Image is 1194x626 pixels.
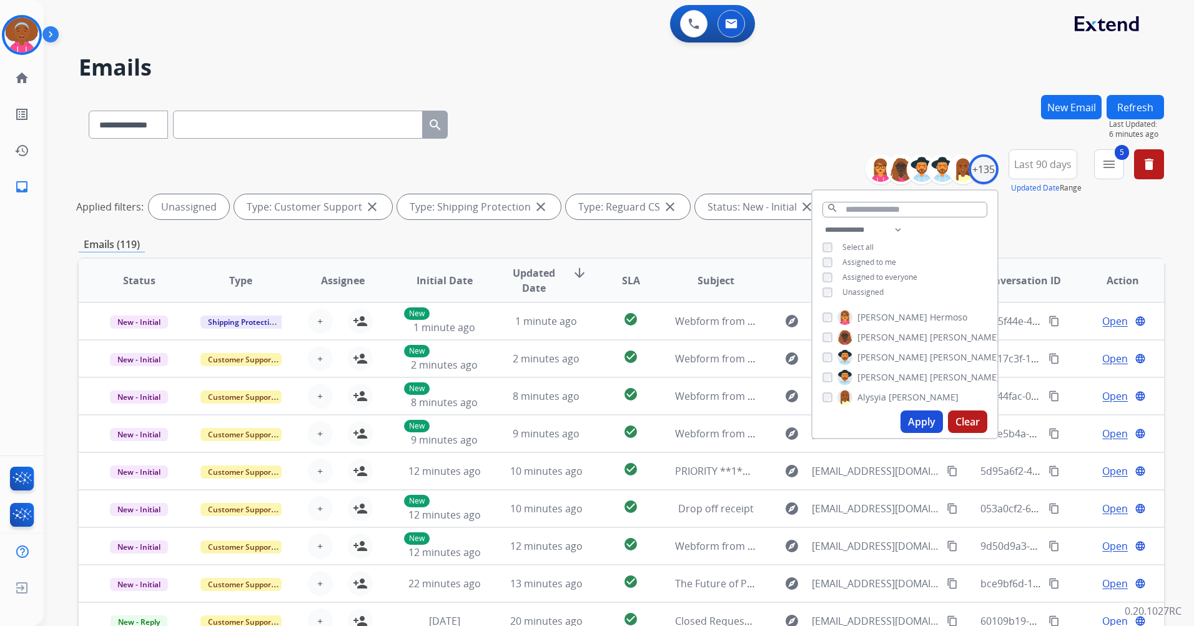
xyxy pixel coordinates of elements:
[695,194,827,219] div: Status: New - Initial
[623,349,638,364] mat-icon: check_circle
[200,540,282,554] span: Customer Support
[353,351,368,366] mat-icon: person_add
[404,420,430,432] p: New
[110,353,168,366] span: New - Initial
[623,312,638,327] mat-icon: check_circle
[1102,576,1128,591] span: Open
[572,266,587,281] mat-icon: arrow_downward
[1048,578,1060,589] mat-icon: content_copy
[110,503,168,516] span: New - Initial
[980,539,1167,553] span: 9d50d9a3-ebe4-41de-8487-cf6ef0fc70b7
[408,508,481,522] span: 12 minutes ago
[229,273,252,288] span: Type
[1009,149,1077,179] button: Last 90 days
[110,540,168,554] span: New - Initial
[1109,119,1164,129] span: Last Updated:
[1048,540,1060,552] mat-icon: content_copy
[1048,353,1060,364] mat-icon: content_copy
[510,577,583,590] span: 13 minutes ago
[969,154,999,184] div: +135
[200,578,282,591] span: Customer Support
[947,578,958,589] mat-icon: content_copy
[980,502,1168,515] span: 053a0cf2-6486-4407-bd34-59fa0c90ab25
[1102,157,1117,172] mat-icon: menu
[1048,315,1060,327] mat-icon: content_copy
[408,464,481,478] span: 12 minutes ago
[784,426,799,441] mat-icon: explore
[200,428,282,441] span: Customer Support
[930,311,967,324] span: Hermoso
[1135,503,1146,514] mat-icon: language
[317,539,323,554] span: +
[200,503,282,516] span: Customer Support
[408,545,481,559] span: 12 minutes ago
[1048,428,1060,439] mat-icon: content_copy
[1135,315,1146,327] mat-icon: language
[663,199,678,214] mat-icon: close
[947,503,958,514] mat-icon: content_copy
[428,117,443,132] mat-icon: search
[321,273,365,288] span: Assignee
[1062,259,1164,302] th: Action
[317,351,323,366] span: +
[784,576,799,591] mat-icon: explore
[308,459,333,484] button: +
[317,426,323,441] span: +
[842,242,874,252] span: Select all
[623,499,638,514] mat-icon: check_circle
[1102,314,1128,329] span: Open
[981,273,1061,288] span: Conversation ID
[947,540,958,552] mat-icon: content_copy
[308,571,333,596] button: +
[308,421,333,446] button: +
[930,351,1000,364] span: [PERSON_NAME]
[353,576,368,591] mat-icon: person_add
[79,237,145,252] p: Emails (119)
[308,534,333,559] button: +
[110,315,168,329] span: New - Initial
[404,495,430,507] p: New
[980,464,1172,478] span: 5d95a6f2-47ea-4ceb-acb0-4e27219b1990
[308,496,333,521] button: +
[353,314,368,329] mat-icon: person_add
[510,539,583,553] span: 12 minutes ago
[411,395,478,409] span: 8 minutes ago
[308,346,333,371] button: +
[698,273,734,288] span: Subject
[353,464,368,479] mat-icon: person_add
[513,389,580,403] span: 8 minutes ago
[1014,162,1072,167] span: Last 90 days
[1135,465,1146,477] mat-icon: language
[317,576,323,591] span: +
[857,331,927,344] span: [PERSON_NAME]
[1094,149,1124,179] button: 5
[234,194,392,219] div: Type: Customer Support
[404,307,430,320] p: New
[842,287,884,297] span: Unassigned
[317,314,323,329] span: +
[14,71,29,86] mat-icon: home
[1135,540,1146,552] mat-icon: language
[1102,351,1128,366] span: Open
[513,352,580,365] span: 2 minutes ago
[1011,182,1082,193] span: Range
[784,501,799,516] mat-icon: explore
[1048,390,1060,402] mat-icon: content_copy
[784,389,799,404] mat-icon: explore
[1125,604,1182,619] p: 0.20.1027RC
[675,389,1113,403] span: Webform from [PERSON_NAME][EMAIL_ADDRESS][PERSON_NAME][DOMAIN_NAME] on [DATE]
[623,537,638,552] mat-icon: check_circle
[827,202,838,214] mat-icon: search
[200,315,286,329] span: Shipping Protection
[784,464,799,479] mat-icon: explore
[947,465,958,477] mat-icon: content_copy
[1048,465,1060,477] mat-icon: content_copy
[123,273,155,288] span: Status
[812,501,940,516] span: [EMAIL_ADDRESS][DOMAIN_NAME]
[1135,428,1146,439] mat-icon: language
[1102,501,1128,516] span: Open
[842,257,896,267] span: Assigned to me
[1102,426,1128,441] span: Open
[1115,145,1129,160] span: 5
[110,390,168,404] span: New - Initial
